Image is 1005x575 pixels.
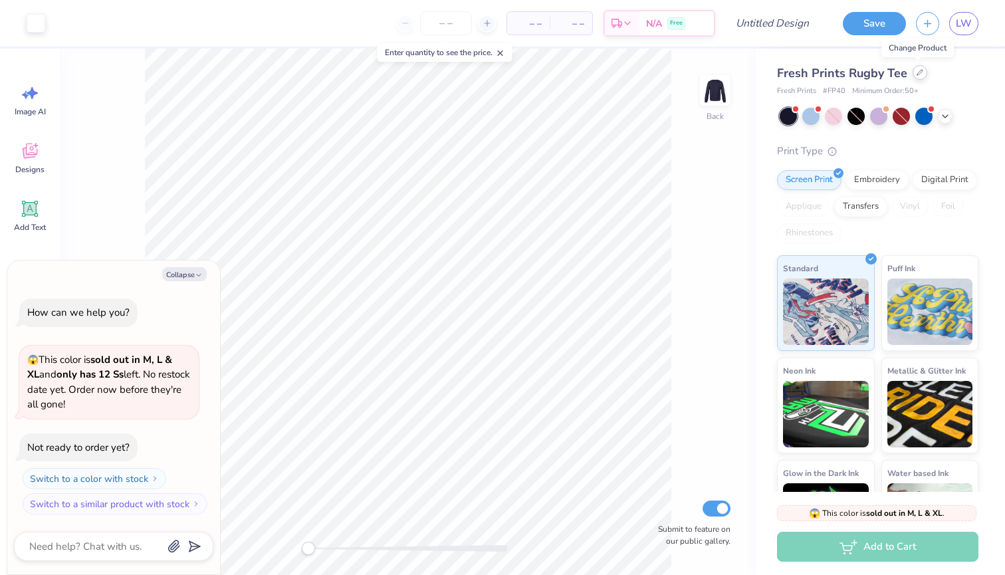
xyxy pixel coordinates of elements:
[887,279,973,345] img: Puff Ink
[783,261,818,275] span: Standard
[887,483,973,550] img: Water based Ink
[777,170,841,190] div: Screen Print
[15,106,46,117] span: Image AI
[27,353,190,411] span: This color is and left. No restock date yet. Order now before they're all gone!
[14,222,46,233] span: Add Text
[777,86,816,97] span: Fresh Prints
[56,368,124,381] strong: only has 12 Ss
[783,279,869,345] img: Standard
[845,170,909,190] div: Embroidery
[809,507,945,519] span: This color is .
[27,306,130,319] div: How can we help you?
[23,493,207,515] button: Switch to a similar product with stock
[27,354,39,366] span: 😱
[823,86,845,97] span: # FP40
[151,475,159,483] img: Switch to a color with stock
[777,223,841,243] div: Rhinestones
[783,364,816,378] span: Neon Ink
[558,17,584,31] span: – –
[162,267,207,281] button: Collapse
[887,364,966,378] span: Metallic & Glitter Ink
[866,508,943,518] strong: sold out in M, L & XL
[783,381,869,447] img: Neon Ink
[777,65,907,81] span: Fresh Prints Rugby Tee
[15,164,45,175] span: Designs
[891,197,929,217] div: Vinyl
[777,144,978,159] div: Print Type
[515,17,542,31] span: – –
[646,17,662,31] span: N/A
[651,523,730,547] label: Submit to feature on our public gallery.
[27,441,130,454] div: Not ready to order yet?
[420,11,472,35] input: – –
[933,197,964,217] div: Foil
[783,466,859,480] span: Glow in the Dark Ink
[852,86,919,97] span: Minimum Order: 50 +
[881,39,954,57] div: Change Product
[27,353,172,382] strong: sold out in M, L & XL
[777,197,830,217] div: Applique
[192,500,200,508] img: Switch to a similar product with stock
[887,466,949,480] span: Water based Ink
[670,19,683,28] span: Free
[956,16,972,31] span: LW
[725,10,823,37] input: Untitled Design
[809,507,820,520] span: 😱
[783,483,869,550] img: Glow in the Dark Ink
[843,12,906,35] button: Save
[702,77,728,104] img: Back
[913,170,977,190] div: Digital Print
[887,261,915,275] span: Puff Ink
[834,197,887,217] div: Transfers
[378,43,512,62] div: Enter quantity to see the price.
[707,110,724,122] div: Back
[302,542,315,555] div: Accessibility label
[949,12,978,35] a: LW
[23,468,166,489] button: Switch to a color with stock
[887,381,973,447] img: Metallic & Glitter Ink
